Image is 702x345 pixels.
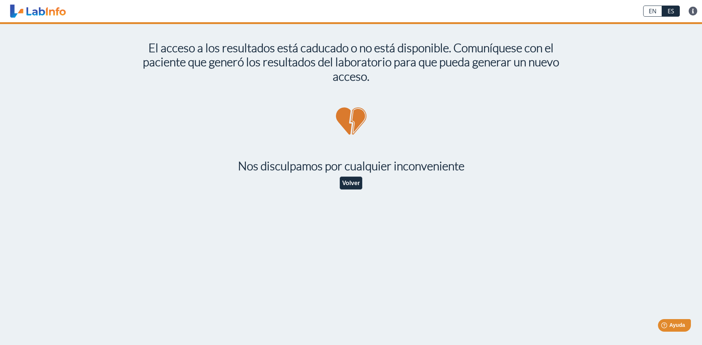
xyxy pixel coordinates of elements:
[643,6,662,17] a: EN
[140,41,562,83] h1: El acceso a los resultados está caducado o no está disponible. Comuníquese con el paciente que ge...
[662,6,680,17] a: ES
[340,177,363,190] button: Volver
[140,159,562,173] h1: Nos disculpamos por cualquier inconveniente
[636,316,694,337] iframe: Help widget launcher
